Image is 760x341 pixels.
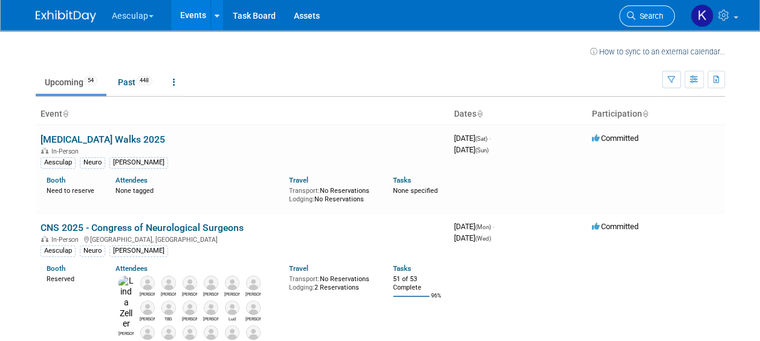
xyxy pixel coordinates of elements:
img: Mario Pilato [161,325,176,340]
a: Tasks [393,176,411,184]
div: Kevin Bradley [245,315,261,322]
img: Armin Weisser [140,300,155,315]
div: Linda Zeller [119,330,134,337]
td: 96% [431,293,441,309]
div: 51 of 53 Complete [393,275,444,291]
img: Ryan Mancini [161,276,176,290]
span: (Sun) [475,147,489,154]
div: TBD [161,315,176,322]
span: [DATE] [454,233,491,242]
span: - [493,222,495,231]
span: [DATE] [454,145,489,154]
div: Aesculap [41,157,76,168]
img: Matt Brolley [183,325,197,340]
span: Search [635,11,663,21]
img: Peter Flosdorf [204,300,218,315]
img: Jason Moonen [246,276,261,290]
div: Need to reserve [47,184,98,195]
span: (Wed) [475,235,491,242]
img: Matt Fritz [204,276,218,290]
a: [MEDICAL_DATA] Walks 2025 [41,134,165,145]
div: [PERSON_NAME] [109,245,168,256]
img: Kevin Bradley [246,300,261,315]
img: ExhibitDay [36,10,96,22]
div: Lud Heintz [224,315,239,322]
a: Attendees [115,264,148,273]
div: Armin Weisser [140,315,155,322]
div: Reserved [47,273,98,284]
div: None tagged [115,184,280,195]
a: CNS 2025 - Congress of Neurological Surgeons [41,222,244,233]
div: Aesculap [41,245,76,256]
a: Travel [289,176,308,184]
div: Justine Albright [182,290,197,297]
span: Lodging: [289,284,314,291]
div: Matt Fritz [203,290,218,297]
img: TBD [161,300,176,315]
img: In-Person Event [41,236,48,242]
th: Participation [587,104,725,125]
th: Event [36,104,449,125]
span: Transport: [289,187,320,195]
img: Alicia Hellstern [183,300,197,315]
a: Sort by Participation Type [642,109,648,119]
span: Transport: [289,275,320,283]
span: None specified [393,187,438,195]
div: Neuro [80,157,105,168]
div: Melissa Wilcox [140,290,155,297]
span: [DATE] [454,222,495,231]
span: Lodging: [289,195,314,203]
span: Committed [592,222,638,231]
img: Linda Zeller [119,276,134,330]
img: Jay Schrader [225,276,239,290]
div: Alicia Hellstern [182,315,197,322]
div: [GEOGRAPHIC_DATA], [GEOGRAPHIC_DATA] [41,234,444,244]
a: Upcoming54 [36,71,106,94]
span: - [489,134,491,143]
a: Tasks [393,264,411,273]
img: Sai Ivaturi [225,325,239,340]
span: In-Person [51,236,82,244]
a: Travel [289,264,308,273]
img: Rian Rifkin [140,325,155,340]
a: Attendees [115,176,148,184]
img: John Doherty [246,325,261,340]
div: Jason Moonen [245,290,261,297]
a: Past448 [109,71,161,94]
th: Dates [449,104,587,125]
a: Sort by Event Name [62,109,68,119]
div: Peter Flosdorf [203,315,218,322]
span: [DATE] [454,134,491,143]
a: Booth [47,264,65,273]
a: Sort by Start Date [476,109,482,119]
div: No Reservations 2 Reservations [289,273,375,291]
div: Jay Schrader [224,290,239,297]
div: [PERSON_NAME] [109,157,168,168]
span: In-Person [51,148,82,155]
div: No Reservations No Reservations [289,184,375,203]
span: 448 [136,76,152,85]
a: Search [619,5,675,27]
img: Kelsey Deemer [690,4,713,27]
span: (Mon) [475,224,491,230]
img: Lud Heintz [225,300,239,315]
div: Ryan Mancini [161,290,176,297]
div: Neuro [80,245,105,256]
img: Bethanie Burke [204,325,218,340]
img: Melissa Wilcox [140,276,155,290]
span: (Sat) [475,135,487,142]
span: Committed [592,134,638,143]
a: Booth [47,176,65,184]
a: How to sync to an external calendar... [590,47,725,56]
img: Justine Albright [183,276,197,290]
span: 54 [84,76,97,85]
img: In-Person Event [41,148,48,154]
